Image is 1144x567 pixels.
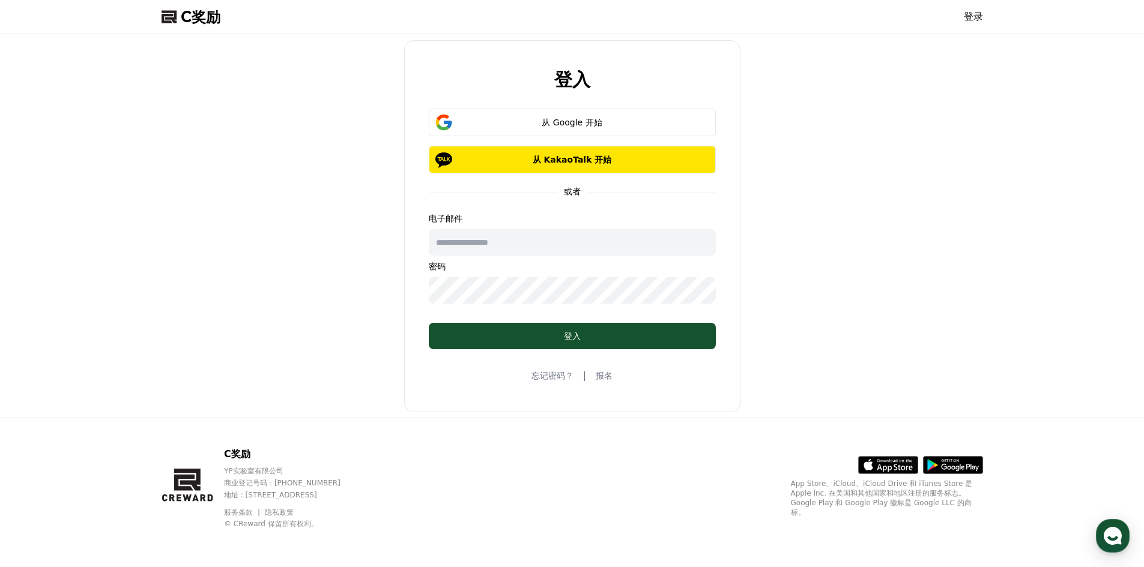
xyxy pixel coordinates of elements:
[224,467,283,475] font: YP实验室有限公司
[100,399,135,409] span: Messages
[429,109,716,136] button: 从 Google 开始
[178,398,207,408] span: Settings
[596,370,613,382] a: 报名
[79,380,155,410] a: Messages
[542,118,602,127] font: 从 Google 开始
[531,371,574,380] font: 忘记密码？
[531,370,574,382] a: 忘记密码？
[181,8,220,25] font: C奖励
[224,479,340,487] font: 商业登记号码：[PHONE_NUMBER]
[31,398,52,408] span: Home
[224,448,250,460] font: C奖励
[564,187,581,196] font: 或者
[791,479,973,517] font: App Store、iCloud、iCloud Drive 和 iTunes Store 是 Apple Inc. 在美国和其他国家和地区注册的服务标志。Google Play 和 Google...
[429,214,462,223] font: 电子邮件
[224,491,317,499] font: 地址 : [STREET_ADDRESS]
[429,262,446,271] font: 密码
[224,508,253,517] font: 服务条款
[224,520,318,528] font: © CReward 保留所有权利。
[964,10,983,24] a: 登录
[4,380,79,410] a: Home
[162,7,220,26] a: C奖励
[533,155,612,164] font: 从 KakaoTalk 开始
[429,146,716,173] button: 从 KakaoTalk 开始
[596,371,613,380] font: 报名
[583,370,586,381] font: |
[554,69,590,90] font: 登入
[224,508,262,517] a: 服务条款
[564,331,581,341] font: 登入
[155,380,231,410] a: Settings
[429,323,716,349] button: 登入
[265,508,294,517] a: 隐私政策
[964,11,983,22] font: 登录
